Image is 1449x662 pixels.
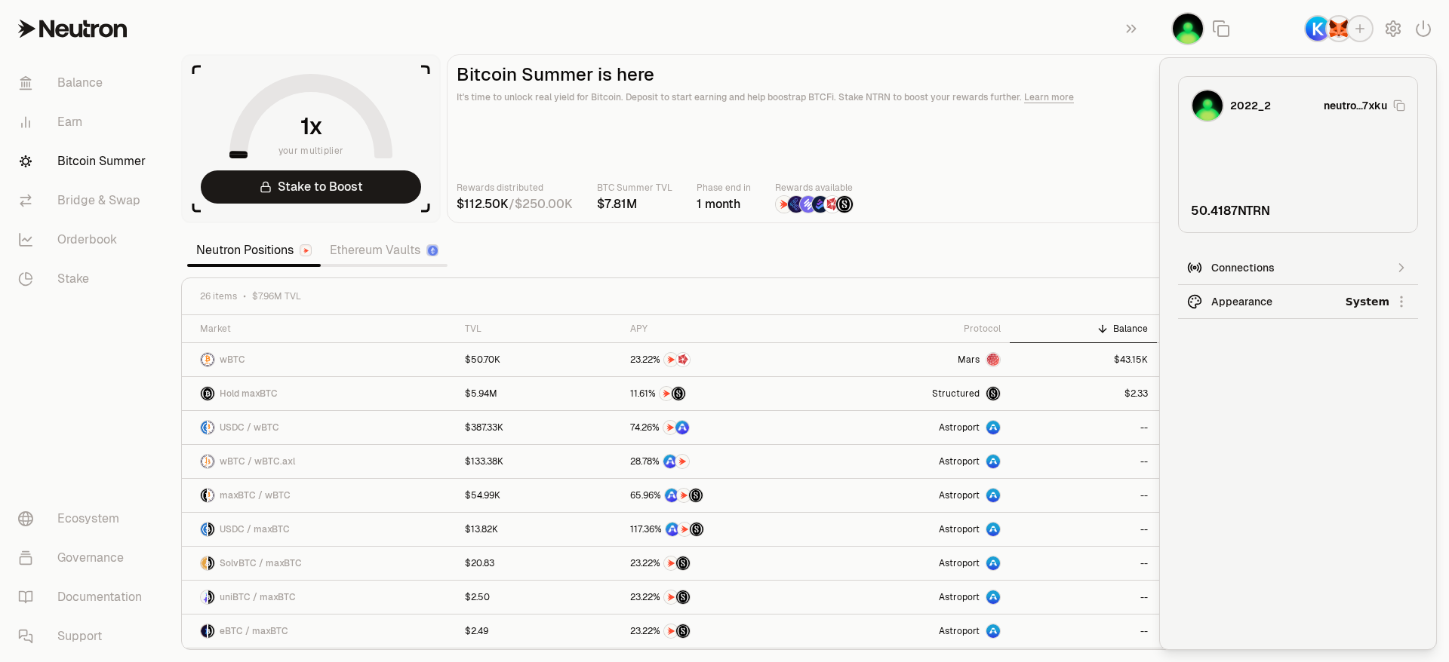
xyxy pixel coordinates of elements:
[201,523,207,536] img: USDC Logo
[200,290,237,302] span: 26 items
[939,421,980,434] span: Astroport
[456,377,621,410] a: $5.94M
[457,195,573,213] div: /
[630,420,808,435] button: NTRNASTRO
[672,387,685,400] img: Structured Points
[689,489,703,502] img: Structured Points
[1157,411,1346,444] a: --
[932,388,980,400] span: Structured
[1346,294,1389,309] span: System
[6,578,163,617] a: Documentation
[664,556,678,570] img: NTRN
[208,523,214,536] img: maxBTC Logo
[817,581,1010,614] a: Astroport
[621,445,817,478] a: ASTRONTRN
[201,489,207,502] img: maxBTC Logo
[621,581,817,614] a: NTRNStructured Points
[456,343,621,376] a: $50.70K
[456,411,621,444] a: $387.33K
[597,180,672,195] p: BTC Summer TVL
[958,354,980,366] span: Mars
[621,411,817,444] a: NTRNASTRO
[1024,91,1074,103] a: Learn more
[1157,581,1346,614] a: --
[1178,251,1418,285] button: Connections
[182,513,456,546] a: USDC LogomaxBTC LogoUSDC / maxBTC
[690,523,703,536] img: Structured Points
[621,479,817,512] a: ASTRONTRNStructured Points
[660,387,673,400] img: NTRN
[663,421,677,434] img: NTRN
[621,377,817,410] a: NTRNStructured Points
[182,445,456,478] a: wBTC LogowBTC.axl LogowBTC / wBTC.axl
[220,591,296,603] span: uniBTC / maxBTC
[220,489,291,501] span: maxBTC / wBTC
[665,489,678,502] img: ASTRO
[220,421,279,434] span: USDC / wBTC
[621,513,817,546] a: ASTRONTRNStructured Points
[1304,15,1374,42] button: KeplrMetaMask
[1324,98,1387,113] span: neutro...7xku
[664,590,678,604] img: NTRN
[1191,202,1405,220] div: 50.4187 NTRN
[456,479,621,512] a: $54.99K
[1157,513,1346,546] a: --
[676,353,690,366] img: Mars Fragments
[1019,323,1149,335] div: Balance
[6,538,163,578] a: Governance
[6,617,163,656] a: Support
[208,455,214,468] img: wBTC.axl Logo
[201,387,214,400] img: maxBTC Logo
[6,63,163,103] a: Balance
[676,556,690,570] img: Structured Points
[201,624,207,638] img: eBTC Logo
[1157,479,1346,512] a: --
[220,455,295,467] span: wBTC / wBTC.axl
[457,180,573,195] p: Rewards distributed
[201,455,207,468] img: wBTC Logo
[187,235,321,265] a: Neutron Positions
[630,522,808,537] button: ASTRONTRNStructured Points
[465,455,503,467] div: $133.38K
[465,354,500,366] div: $50.70K
[1327,17,1351,41] img: MetaMask
[664,624,678,638] img: NTRN
[939,625,980,637] span: Astroport
[1178,285,1418,319] button: AppearanceSystem
[201,556,207,570] img: SolvBTC Logo
[465,421,503,434] div: $387.33K
[182,377,456,410] a: maxBTC LogoHold maxBTC
[6,181,163,220] a: Bridge & Swap
[6,499,163,538] a: Ecosystem
[677,489,691,502] img: NTRN
[456,547,621,580] a: $20.83
[826,323,1001,335] div: Protocol
[208,590,214,604] img: maxBTC Logo
[775,180,854,195] p: Rewards available
[939,455,980,467] span: Astroport
[1192,90,1223,121] img: 2022_2
[6,259,163,299] a: Stake
[1306,17,1330,41] img: Keplr
[182,343,456,376] a: wBTC LogowBTC
[1157,445,1346,478] a: --
[676,590,690,604] img: Structured Points
[939,591,980,603] span: Astroport
[456,581,621,614] a: $2.50
[630,590,808,605] button: NTRNStructured Points
[456,614,621,648] a: $2.49
[200,323,447,335] div: Market
[208,556,214,570] img: maxBTC Logo
[1211,294,1337,309] div: Appearance
[776,196,792,213] img: NTRN
[817,513,1010,546] a: Astroport
[630,454,808,469] button: ASTRONTRN
[817,377,1010,410] a: StructuredmaxBTC
[1010,445,1158,478] a: --
[208,624,214,638] img: maxBTC Logo
[939,523,980,535] span: Astroport
[182,479,456,512] a: maxBTC LogowBTC LogomaxBTC / wBTC
[465,323,612,335] div: TVL
[201,421,207,434] img: USDC Logo
[630,352,808,367] button: NTRNMars Fragments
